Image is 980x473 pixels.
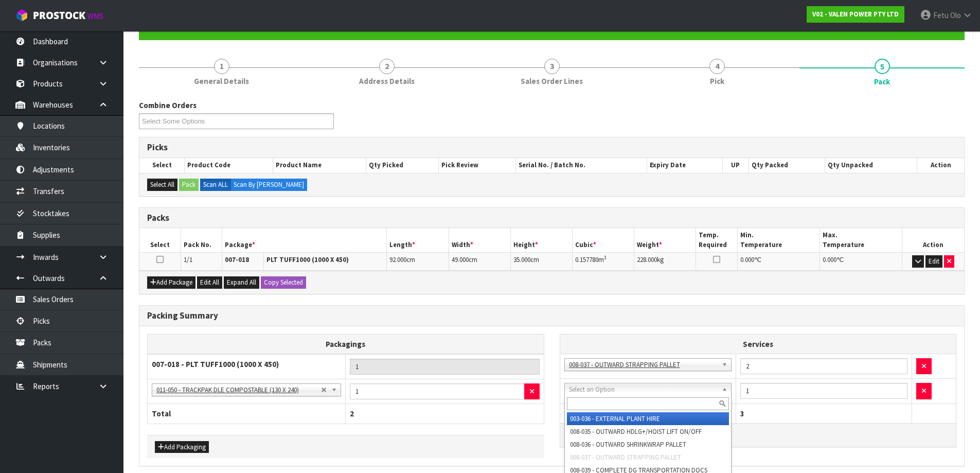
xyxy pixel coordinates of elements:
span: 0.000 [823,255,836,264]
button: Select All [147,179,177,191]
span: 49.000 [452,255,469,264]
button: Expand All [224,276,259,289]
span: 228.000 [637,255,657,264]
span: General Details [194,76,249,86]
th: Width [449,228,510,252]
th: Expiry Date [647,158,723,172]
h3: Packs [147,213,956,223]
th: Product Code [185,158,273,172]
th: Select [139,228,181,252]
span: Select an Option [569,383,718,396]
li: 008-036 - OUTWARD SHRINKWRAP PALLET [567,438,729,451]
span: Address Details [359,76,415,86]
th: Serial No. / Batch No. [516,158,647,172]
th: Weight [634,228,696,252]
th: Action [917,158,964,172]
th: Qty Unpacked [825,158,917,172]
th: UP [722,158,749,172]
span: Sales Order Lines [521,76,583,86]
span: 4 [709,59,725,74]
th: Services [560,335,956,354]
th: Total [148,404,346,424]
span: 92.000 [389,255,406,264]
a: V02 - VALEN POWER PTY LTD [807,6,904,23]
td: ℃ [737,253,819,271]
span: Pack [874,76,890,87]
span: Sales order reopened [147,22,216,32]
span: Pick [710,76,724,86]
span: 2 [350,409,354,418]
strong: V02 - VALEN POWER PTY LTD [812,10,899,19]
strong: PLT TUFF1000 (1000 X 450) [266,255,349,264]
label: Scan ALL [200,179,231,191]
button: Pack [179,179,199,191]
li: 003-036 - EXTERNAL PLANT HIRE [567,412,729,425]
span: 35.000 [513,255,530,264]
li: 008-035 - OUTWARD HDLG+/HOIST LIFT ON/OFF [567,425,729,438]
h3: Picks [147,143,956,152]
th: Qty Packed [749,158,825,172]
button: Copy Selected [261,276,306,289]
td: cm [387,253,449,271]
strong: 007-018 [225,255,249,264]
span: Olo [950,10,961,20]
span: 1 [214,59,229,74]
span: 011-050 - TRACKPAK DLE COMPOSTABLE (130 X 240) [156,384,321,396]
th: Qty Picked [366,158,439,172]
td: cm [449,253,510,271]
button: Add Packaging [155,441,209,453]
th: Length [387,228,449,252]
img: cube-alt.png [15,9,28,22]
button: Edit [925,255,942,268]
th: Package [222,228,387,252]
span: 0.157780 [575,255,598,264]
span: Fetu [933,10,949,20]
li: 008-037 - OUTWARD STRAPPING PALLET [567,451,729,464]
th: Pick Review [439,158,516,172]
th: Height [510,228,572,252]
span: 0.000 [740,255,754,264]
th: Max. Temperature [819,228,902,252]
span: ProStock [33,9,85,22]
h3: Packing Summary [147,311,956,321]
sup: 3 [604,254,607,261]
th: Action [902,228,964,252]
th: Packagings [148,334,544,354]
button: Edit All [197,276,222,289]
button: Add Package [147,276,195,289]
span: 1/1 [184,255,192,264]
label: Scan By [PERSON_NAME] [230,179,307,191]
th: Pack No. [181,228,222,252]
span: 5 [875,59,890,74]
small: WMS [87,11,103,21]
th: Temp. Required [696,228,737,252]
span: 3 [740,409,744,418]
th: Select [139,158,185,172]
th: Total [560,404,736,423]
td: cm [510,253,572,271]
th: Min. Temperature [737,228,819,252]
td: m [573,253,634,271]
td: ℃ [819,253,902,271]
td: kg [634,253,696,271]
span: 008-037 - OUTWARD STRAPPING PALLET [569,359,718,371]
th: Product Name [273,158,366,172]
strong: 007-018 - PLT TUFF1000 (1000 X 450) [152,359,279,369]
label: Combine Orders [139,100,197,111]
span: Expand All [227,278,256,287]
th: Cubic [573,228,634,252]
span: 3 [544,59,560,74]
span: 2 [379,59,395,74]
